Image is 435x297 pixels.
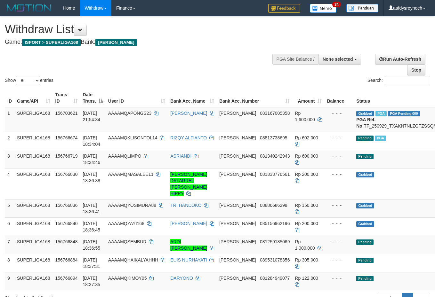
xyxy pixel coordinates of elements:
[219,203,256,208] span: [PERSON_NAME]
[83,257,101,269] span: [DATE] 18:37:31
[14,272,53,290] td: SUPERLIGA168
[327,275,351,281] div: - - -
[356,154,374,159] span: Pending
[83,276,101,287] span: [DATE] 18:37:35
[356,203,374,208] span: Grabbed
[55,111,78,116] span: 156703621
[356,239,374,245] span: Pending
[310,4,337,13] img: Button%20Memo.svg
[14,199,53,217] td: SUPERLIGA168
[106,89,168,107] th: User ID: activate to sort column ascending
[55,153,78,159] span: 156766719
[356,276,374,281] span: Pending
[14,107,53,132] td: SUPERLIGA168
[14,236,53,254] td: SUPERLIGA168
[5,107,14,132] td: 1
[388,111,420,116] span: PGA Pending
[385,76,430,85] input: Search:
[327,135,351,141] div: - - -
[356,172,374,177] span: Grabbed
[217,89,292,107] th: Bank Acc. Number: activate to sort column ascending
[170,276,193,281] a: DARYONO
[108,276,147,281] span: AAAAMQKIMOY05
[83,203,101,214] span: [DATE] 18:36:41
[375,54,425,65] a: Run Auto-Refresh
[170,221,207,226] a: [PERSON_NAME]
[5,254,14,272] td: 8
[318,54,361,65] button: None selected
[356,136,374,141] span: Pending
[219,111,256,116] span: [PERSON_NAME]
[5,217,14,236] td: 6
[356,221,374,227] span: Grabbed
[14,132,53,150] td: SUPERLIGA168
[108,239,147,244] span: AAAAMQSEMBUR
[260,135,287,140] span: Copy 08813738695 to clipboard
[356,258,374,263] span: Pending
[83,239,101,251] span: [DATE] 18:36:55
[219,135,256,140] span: [PERSON_NAME]
[170,111,207,116] a: [PERSON_NAME]
[295,111,315,122] span: Rp 1.600.000
[324,89,354,107] th: Balance
[260,221,290,226] span: Copy 085156962196 to clipboard
[170,203,201,208] a: TRI HANDOKO
[168,89,217,107] th: Bank Acc. Name: activate to sort column ascending
[80,89,106,107] th: Date Trans.: activate to sort column descending
[407,65,425,75] a: Stop
[55,239,78,244] span: 156766848
[5,168,14,199] td: 4
[327,153,351,159] div: - - -
[83,153,101,165] span: [DATE] 18:34:46
[22,39,81,46] span: ISPORT > SUPERLIGA168
[108,172,154,177] span: AAAAMQMASALEE11
[14,150,53,168] td: SUPERLIGA168
[83,135,101,147] span: [DATE] 18:34:04
[292,89,324,107] th: Amount: activate to sort column ascending
[219,239,256,244] span: [PERSON_NAME]
[272,54,318,65] div: PGA Site Balance /
[5,39,284,45] h4: Game: Bank:
[55,172,78,177] span: 156766830
[219,153,256,159] span: [PERSON_NAME]
[295,135,318,140] span: Rp 602.000
[83,111,101,122] span: [DATE] 21:54:34
[268,4,300,13] img: Feedback.jpg
[219,172,256,177] span: [PERSON_NAME]
[55,276,78,281] span: 156766894
[327,257,351,263] div: - - -
[260,239,290,244] span: Copy 081259185069 to clipboard
[327,238,351,245] div: - - -
[295,172,318,177] span: Rp 200.000
[95,39,137,46] span: [PERSON_NAME]
[5,76,53,85] label: Show entries
[16,76,40,85] select: Showentries
[5,272,14,290] td: 9
[108,203,156,208] span: AAAAMQYOSIMURA88
[367,76,430,85] label: Search:
[295,203,318,208] span: Rp 150.000
[332,2,341,7] span: 34
[375,111,387,116] span: Marked by aafchhiseyha
[83,221,101,232] span: [DATE] 18:36:45
[108,257,158,262] span: AAAAMQHAIKALYAHHH
[108,111,151,116] span: AAAAMQAPONGS23
[5,3,53,13] img: MOTION_logo.png
[260,276,290,281] span: Copy 081284949077 to clipboard
[323,57,353,62] span: None selected
[356,117,375,129] b: PGA Ref. No:
[55,203,78,208] span: 156766836
[327,202,351,208] div: - - -
[108,153,141,159] span: AAAAMQLIMPO
[295,257,318,262] span: Rp 305.000
[295,276,318,281] span: Rp 122.000
[260,153,290,159] span: Copy 081340242943 to clipboard
[14,89,53,107] th: Game/API: activate to sort column ascending
[356,111,374,116] span: Grabbed
[219,221,256,226] span: [PERSON_NAME]
[170,172,207,196] a: [PERSON_NAME] DAFARREL [PERSON_NAME] HIPPY
[327,110,351,116] div: - - -
[5,132,14,150] td: 2
[170,135,207,140] a: RIZQY ALFIANTO
[55,257,78,262] span: 156766884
